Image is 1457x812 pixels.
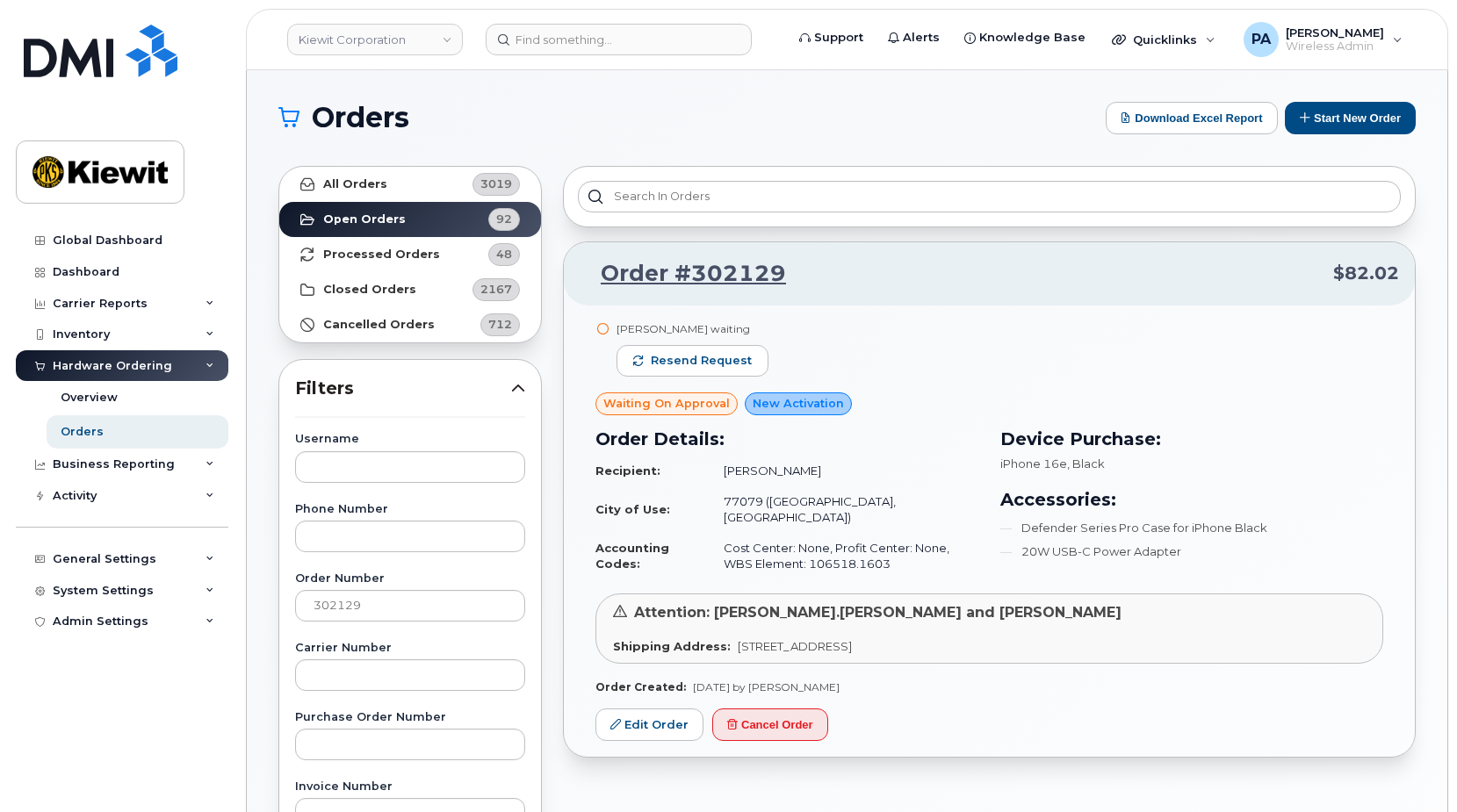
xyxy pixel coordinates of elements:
[1000,520,1384,536] li: Defender Series Pro Case for iPhone Black
[613,639,731,653] strong: Shipping Address:
[595,541,669,571] strong: Accounting Codes:
[578,181,1401,212] input: Search in orders
[312,104,409,131] span: Orders
[323,318,435,332] strong: Cancelled Orders
[488,316,512,333] span: 712
[595,463,660,478] strong: Recipient:
[496,246,512,262] span: 48
[295,434,525,445] label: Username
[595,426,979,452] h3: Order Details:
[595,502,670,516] strong: City of Use:
[323,212,406,226] strong: Open Orders
[496,211,512,227] span: 92
[480,281,512,298] span: 2167
[279,202,541,237] a: Open Orders92
[1000,426,1384,452] h3: Device Purchase:
[753,395,844,412] span: New Activation
[279,307,541,342] a: Cancelled Orders712
[712,708,828,741] button: Cancel Order
[708,533,979,579] td: Cost Center: None, Profit Center: None, WBS Element: 106518.1603
[1000,456,1067,471] span: iPhone 16e
[323,283,416,297] strong: Closed Orders
[651,353,752,369] span: Resend request
[295,781,525,793] label: Invoice Number
[693,680,840,693] span: [DATE] by [PERSON_NAME]
[708,456,979,486] td: [PERSON_NAME]
[595,680,686,693] strong: Order Created:
[295,504,525,515] label: Phone Number
[1000,486,1384,513] h3: Accessories:
[295,573,525,585] label: Order Number
[323,248,440,262] strong: Processed Orders
[323,177,387,191] strong: All Orders
[1000,543,1384,560] li: 20W USB-C Power Adapter
[1333,261,1399,286] span: $82.02
[603,395,730,412] span: Waiting On Approval
[634,604,1122,621] span: Attention: [PERSON_NAME].[PERSON_NAME] and [PERSON_NAME]
[295,712,525,723] label: Purchase Order Number
[480,176,512,192] span: 3019
[279,237,541,272] a: Processed Orders48
[1067,456,1105,471] span: , Black
[617,321,768,336] div: [PERSON_NAME] waiting
[617,345,768,377] button: Resend request
[595,708,703,741] a: Edit Order
[279,272,541,307] a: Closed Orders2167
[580,258,786,290] a: Order #302129
[295,376,511,401] span: Filters
[738,639,852,653] span: [STREET_ADDRESS]
[1381,736,1444,799] iframe: Messenger Launcher
[295,643,525,654] label: Carrier Number
[1106,102,1278,134] button: Download Excel Report
[279,167,541,202] a: All Orders3019
[708,486,979,533] td: 77079 ([GEOGRAPHIC_DATA], [GEOGRAPHIC_DATA])
[1285,102,1416,134] button: Start New Order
